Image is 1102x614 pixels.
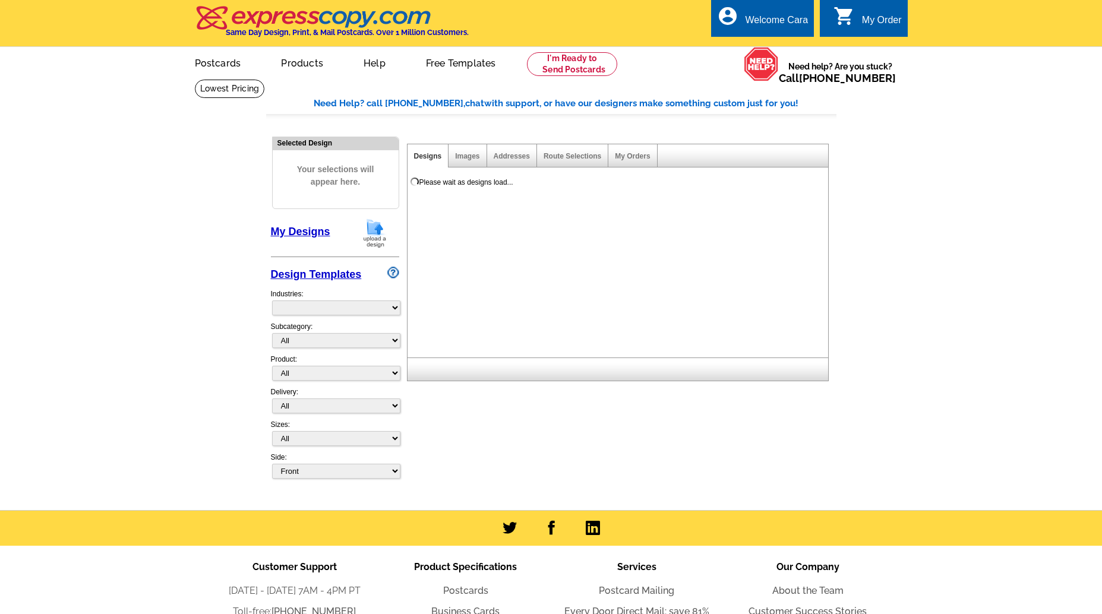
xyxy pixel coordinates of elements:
a: Free Templates [407,48,515,76]
h4: Same Day Design, Print, & Mail Postcards. Over 1 Million Customers. [226,28,469,37]
a: Help [345,48,405,76]
a: Same Day Design, Print, & Mail Postcards. Over 1 Million Customers. [195,14,469,37]
a: Design Templates [271,268,362,280]
i: account_circle [717,5,738,27]
img: help [744,47,779,81]
div: Selected Design [273,137,399,148]
span: chat [465,98,484,109]
img: loading... [410,177,419,186]
div: Need Help? call [PHONE_NUMBER], with support, or have our designers make something custom just fo... [314,97,836,110]
a: Products [262,48,342,76]
a: Postcard Mailing [599,585,674,596]
a: [PHONE_NUMBER] [799,72,896,84]
div: Delivery: [271,387,399,419]
span: Our Company [776,561,839,572]
li: [DATE] - [DATE] 7AM - 4PM PT [209,584,380,598]
div: My Order [862,15,902,31]
span: Services [617,561,656,572]
div: Product: [271,354,399,387]
a: Postcards [443,585,488,596]
a: shopping_cart My Order [833,13,902,28]
a: Designs [414,152,442,160]
div: Side: [271,452,399,480]
a: My Orders [615,152,650,160]
img: design-wizard-help-icon.png [387,267,399,278]
span: Your selections will appear here. [282,151,390,200]
div: Subcategory: [271,321,399,354]
span: Customer Support [252,561,337,572]
a: Addresses [494,152,530,160]
a: Postcards [176,48,260,76]
span: Product Specifications [414,561,517,572]
i: shopping_cart [833,5,855,27]
img: upload-design [359,218,390,248]
div: Welcome Cara [746,15,809,31]
span: Need help? Are you stuck? [779,61,902,84]
a: Images [455,152,479,160]
div: Sizes: [271,419,399,452]
span: Call [779,72,896,84]
div: Industries: [271,283,399,321]
a: My Designs [271,226,330,238]
a: About the Team [772,585,844,596]
div: Please wait as designs load... [419,177,513,188]
a: Route Selections [544,152,601,160]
